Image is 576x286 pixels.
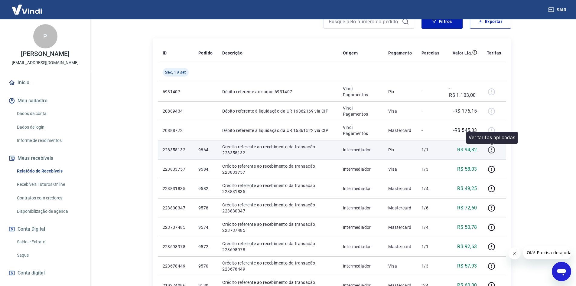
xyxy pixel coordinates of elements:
[457,185,477,192] p: R$ 49,25
[388,50,412,56] p: Pagamento
[421,108,439,114] p: -
[421,50,439,56] p: Parcelas
[222,127,333,133] p: Débito referente à liquidação da UR 16361522 via CIP
[523,246,571,259] iframe: Mensagem da empresa
[198,224,213,230] p: 9574
[343,166,379,172] p: Intermediador
[163,50,167,56] p: ID
[222,50,242,56] p: Descrição
[421,186,439,192] p: 1/4
[15,121,83,133] a: Dados de login
[457,243,477,250] p: R$ 92,63
[7,266,83,280] a: Conta digital
[388,186,412,192] p: Mastercard
[421,263,439,269] p: 1/3
[222,202,333,214] p: Crédito referente ao recebimento da transação 223830347
[388,224,412,230] p: Mastercard
[388,244,412,250] p: Mastercard
[222,89,333,95] p: Débito referente ao saque 6931407
[163,263,189,269] p: 223678449
[388,166,412,172] p: Visa
[457,262,477,270] p: R$ 57,93
[163,108,189,114] p: 20889434
[457,146,477,153] p: R$ 94,82
[547,4,569,15] button: Sair
[7,0,47,19] img: Vindi
[21,51,69,57] p: [PERSON_NAME]
[222,260,333,272] p: Crédito referente ao recebimento da transação 223678449
[453,127,477,134] p: -R$ 545,33
[163,224,189,230] p: 223737485
[198,147,213,153] p: 9864
[163,89,189,95] p: 6931407
[4,4,51,9] span: Olá! Precisa de ajuda?
[7,222,83,236] button: Conta Digital
[449,84,477,99] p: -R$ 1.103,00
[457,204,477,212] p: R$ 72,60
[222,221,333,233] p: Crédito referente ao recebimento da transação 223737485
[198,166,213,172] p: 9584
[552,262,571,281] iframe: Botão para abrir a janela de mensagens
[15,236,83,248] a: Saldo e Extrato
[7,152,83,165] button: Meus recebíveis
[15,205,83,218] a: Disponibilização de agenda
[7,76,83,89] a: Início
[421,205,439,211] p: 1/6
[470,14,511,29] button: Exportar
[457,166,477,173] p: R$ 58,03
[421,224,439,230] p: 1/4
[487,50,501,56] p: Tarifas
[388,108,412,114] p: Visa
[421,14,463,29] button: Filtros
[388,127,412,133] p: Mastercard
[343,205,379,211] p: Intermediador
[222,144,333,156] p: Crédito referente ao recebimento da transação 228358132
[388,89,412,95] p: Pix
[7,94,83,107] button: Meu cadastro
[421,166,439,172] p: 1/3
[198,263,213,269] p: 9570
[18,269,45,277] span: Conta digital
[15,107,83,120] a: Dados da conta
[198,186,213,192] p: 9582
[163,166,189,172] p: 223833757
[343,105,379,117] p: Vindi Pagamentos
[165,69,186,75] span: Sex, 19 set
[343,224,379,230] p: Intermediador
[343,124,379,136] p: Vindi Pagamentos
[453,107,477,115] p: -R$ 176,15
[343,263,379,269] p: Intermediador
[457,224,477,231] p: R$ 50,78
[222,163,333,175] p: Crédito referente ao recebimento da transação 223833757
[453,50,472,56] p: Valor Líq.
[163,127,189,133] p: 20888772
[421,244,439,250] p: 1/1
[15,165,83,177] a: Relatório de Recebíveis
[388,147,412,153] p: Pix
[163,147,189,153] p: 228358132
[222,182,333,195] p: Crédito referente ao recebimento da transação 223831835
[421,89,439,95] p: -
[343,244,379,250] p: Intermediador
[509,247,521,259] iframe: Fechar mensagem
[388,205,412,211] p: Mastercard
[421,127,439,133] p: -
[198,50,213,56] p: Pedido
[15,249,83,261] a: Saque
[12,60,79,66] p: [EMAIL_ADDRESS][DOMAIN_NAME]
[222,108,333,114] p: Débito referente à liquidação da UR 16362169 via CIP
[198,244,213,250] p: 9572
[469,134,515,141] p: Ver tarifas aplicadas
[421,147,439,153] p: 1/1
[343,186,379,192] p: Intermediador
[343,147,379,153] p: Intermediador
[33,24,57,48] div: P
[329,17,399,26] input: Busque pelo número do pedido
[163,186,189,192] p: 223831835
[163,244,189,250] p: 223698978
[15,178,83,191] a: Recebíveis Futuros Online
[163,205,189,211] p: 223830347
[343,50,358,56] p: Origem
[15,192,83,204] a: Contratos com credores
[198,205,213,211] p: 9578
